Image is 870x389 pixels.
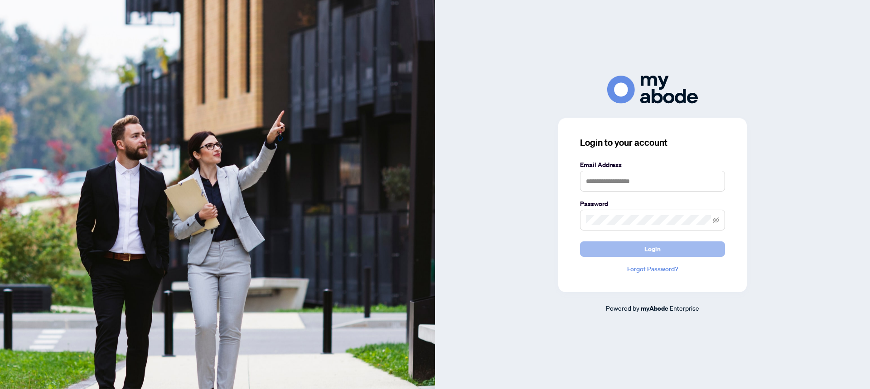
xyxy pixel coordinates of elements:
[580,199,725,209] label: Password
[713,217,719,223] span: eye-invisible
[580,160,725,170] label: Email Address
[580,136,725,149] h3: Login to your account
[607,76,698,103] img: ma-logo
[644,242,661,256] span: Login
[641,303,668,313] a: myAbode
[580,264,725,274] a: Forgot Password?
[580,241,725,257] button: Login
[670,304,699,312] span: Enterprise
[606,304,639,312] span: Powered by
